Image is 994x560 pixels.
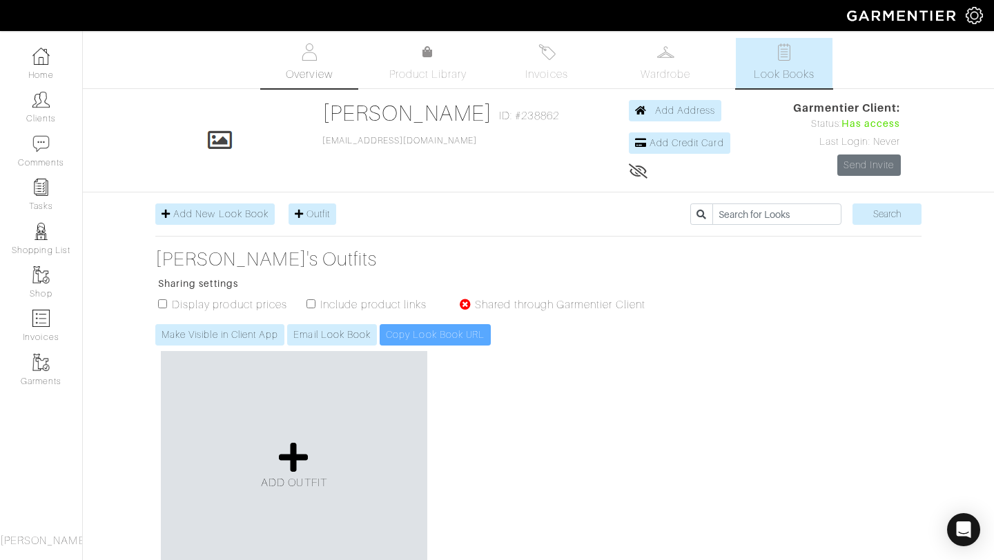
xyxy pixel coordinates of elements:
a: ADD OUTFIT [261,441,327,491]
div: Status: [793,117,901,132]
img: orders-icon-0abe47150d42831381b5fb84f609e132dff9fe21cb692f30cb5eec754e2cba89.png [32,310,50,327]
a: Add Credit Card [629,132,730,154]
a: Send Invite [837,154,901,176]
span: ADD OUTFIT [261,477,327,489]
a: Product Library [380,44,476,83]
span: ID: #238862 [499,108,559,124]
img: basicinfo-40fd8af6dae0f16599ec9e87c0ef1c0a1fdea2edbe929e3d69a839185d80c458.svg [301,43,318,61]
span: Outfit [306,208,330,219]
span: Add Address [655,105,716,116]
img: garmentier-logo-header-white-b43fb05a5012e4ada735d5af1a66efaba907eab6374d6393d1fbf88cb4ef424d.png [840,3,966,28]
a: [PERSON_NAME] [322,101,493,126]
a: [EMAIL_ADDRESS][DOMAIN_NAME] [322,136,477,146]
img: gear-icon-white-bd11855cb880d31180b6d7d6211b90ccbf57a29d726f0c71d8c61bd08dd39cc2.png [966,7,983,24]
span: Wardrobe [641,66,690,83]
img: stylists-icon-eb353228a002819b7ec25b43dbf5f0378dd9e0616d9560372ff212230b889e62.png [32,223,50,240]
div: Open Intercom Messenger [947,513,980,546]
p: Sharing settings [158,277,659,291]
span: Add New Look Book [173,208,269,219]
img: todo-9ac3debb85659649dc8f770b8b6100bb5dab4b48dedcbae339e5042a72dfd3cc.svg [776,43,793,61]
a: Invoices [498,38,595,88]
span: Product Library [389,66,467,83]
a: Look Books [736,38,832,88]
a: Add Address [629,100,722,121]
a: Add New Look Book [155,203,275,225]
input: Search for Looks [712,203,841,225]
a: Wardrobe [617,38,714,88]
img: orders-27d20c2124de7fd6de4e0e44c1d41de31381a507db9b33961299e4e07d508b8c.svg [538,43,556,61]
img: comment-icon-a0a6a9ef722e966f86d9cbdc48e553b5cf19dbc54f86b18d962a5391bc8f6eb6.png [32,135,50,152]
label: Shared through Garmentier Client [475,297,645,313]
img: dashboard-icon-dbcd8f5a0b271acd01030246c82b418ddd0df26cd7fceb0bd07c9910d44c42f6.png [32,48,50,65]
div: Last Login: Never [793,134,901,150]
span: Invoices [525,66,567,83]
a: [PERSON_NAME]'s Outfits [155,248,659,271]
img: wardrobe-487a4870c1b7c33e795ec22d11cfc2ed9d08956e64fb3008fe2437562e282088.svg [657,43,674,61]
label: Display product prices [172,297,287,313]
label: Include product links [320,297,427,313]
img: garments-icon-b7da505a4dc4fd61783c78ac3ca0ef83fa9d6f193b1c9dc38574b1d14d53ca28.png [32,266,50,283]
img: garments-icon-b7da505a4dc4fd61783c78ac3ca0ef83fa9d6f193b1c9dc38574b1d14d53ca28.png [32,354,50,371]
img: clients-icon-6bae9207a08558b7cb47a8932f037763ab4055f8c8b6bfacd5dc20c3e0201464.png [32,91,50,108]
span: Overview [286,66,332,83]
input: Search [852,203,922,225]
span: Has access [841,117,901,132]
span: Add Credit Card [650,137,724,148]
a: Make Visible in Client App [155,324,284,346]
img: reminder-icon-8004d30b9f0a5d33ae49ab947aed9ed385cf756f9e5892f1edd6e32f2345188e.png [32,179,50,196]
a: Email Look Book [287,324,377,346]
span: Look Books [754,66,815,83]
a: Overview [261,38,358,88]
span: Garmentier Client: [793,100,901,117]
a: Outfit [289,203,336,225]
